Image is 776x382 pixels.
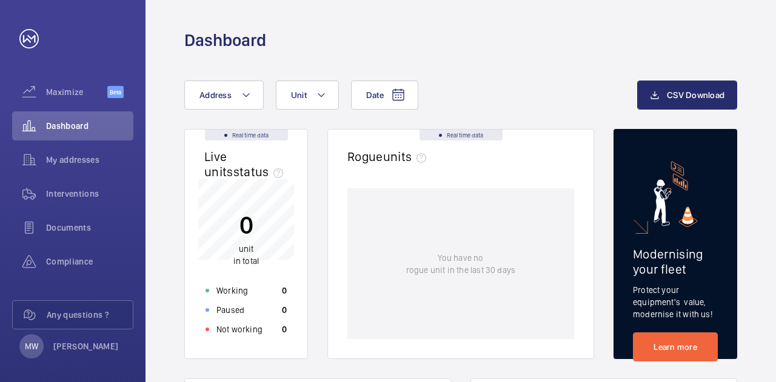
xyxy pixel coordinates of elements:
span: status [233,164,289,179]
p: 0 [282,304,287,316]
span: Documents [46,222,133,234]
span: Unit [291,90,307,100]
p: You have no rogue unit in the last 30 days [406,252,515,276]
img: marketing-card.svg [654,161,698,227]
h2: Live units [204,149,288,179]
p: Working [216,285,248,297]
p: 0 [282,323,287,335]
span: Maximize [46,86,107,98]
div: Real time data [205,130,288,140]
button: Date [351,81,418,110]
span: Any questions ? [47,309,133,321]
p: 0 [282,285,287,297]
p: Protect your equipment's value, modernise it with us! [633,284,718,320]
p: 0 [233,209,259,240]
span: unit [239,244,254,254]
span: Date [366,90,384,100]
button: CSV Download [637,81,737,110]
span: Interventions [46,188,133,200]
p: Paused [216,304,244,316]
h2: Modernising your fleet [633,246,718,277]
span: Address [199,90,232,100]
h2: Rogue [347,149,431,164]
p: [PERSON_NAME] [53,340,119,352]
span: CSV Download [667,90,724,100]
span: units [383,149,432,164]
p: in total [233,243,259,267]
p: Not working [216,323,263,335]
a: Learn more [633,332,718,361]
span: Beta [107,86,124,98]
div: Real time data [420,130,503,140]
span: Dashboard [46,120,133,132]
button: Address [184,81,264,110]
button: Unit [276,81,339,110]
span: My addresses [46,154,133,166]
h1: Dashboard [184,29,266,51]
p: MW [25,340,38,352]
span: Compliance [46,255,133,268]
